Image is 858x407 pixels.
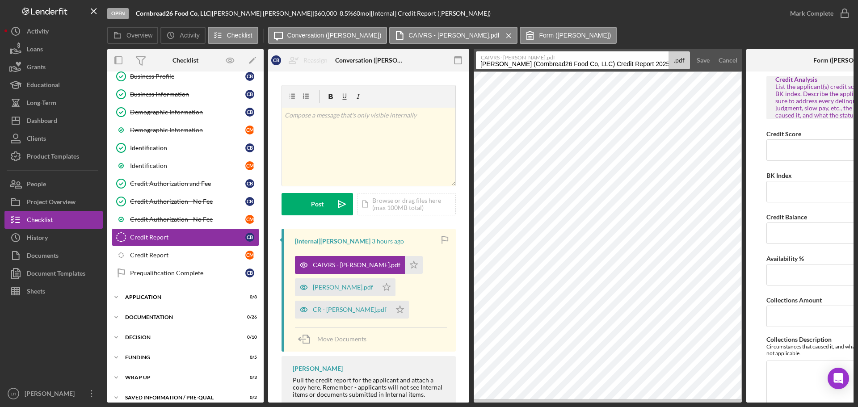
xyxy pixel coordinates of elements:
div: Demographic Information [130,109,245,116]
button: People [4,175,103,193]
label: Overview [126,32,152,39]
span: $60,000 [314,9,337,17]
div: Credit Authorization - No Fee [130,216,245,223]
div: CAIVRS - [PERSON_NAME].pdf [313,261,400,269]
button: Documents [4,247,103,264]
div: Product Templates [27,147,79,168]
b: Cornbread26 Food Co, LLC [136,9,210,17]
div: Open [107,8,129,19]
label: CAIVRS - [PERSON_NAME].pdf [481,52,668,61]
a: Demographic InformationCM [112,121,259,139]
label: Activity [180,32,199,39]
div: Document Templates [27,264,85,285]
div: Post [311,193,324,215]
div: Credit Report [130,252,245,259]
label: CAIVRS - [PERSON_NAME].pdf [408,32,499,39]
div: C M [245,215,254,224]
button: Long-Term [4,94,103,112]
div: Checklist [172,57,198,64]
div: | [Internal] Credit Report ([PERSON_NAME]) [369,10,491,17]
label: Credit Score [766,130,801,138]
button: Project Overview [4,193,103,211]
text: LR [11,391,16,396]
div: Conversation ([PERSON_NAME]) [335,57,402,64]
button: Checklist [4,211,103,229]
div: [PERSON_NAME] [293,365,343,372]
div: Grants [27,58,46,78]
div: Project Overview [27,193,76,213]
div: Clients [27,130,46,150]
button: CBReassign [267,51,336,69]
div: Saved Information / Pre-Qual [125,395,235,400]
div: C B [245,269,254,277]
div: CR - [PERSON_NAME].pdf [313,306,387,313]
label: Checklist [227,32,252,39]
button: [PERSON_NAME].pdf [295,278,395,296]
div: 0 / 5 [241,355,257,360]
a: Activity [4,22,103,40]
span: Move Documents [317,335,366,343]
div: C M [245,126,254,134]
div: Credit Authorization and Fee [130,180,245,187]
div: 0 / 10 [241,335,257,340]
div: C B [245,72,254,81]
div: Business Information [130,91,245,98]
a: Demographic InformationCB [112,103,259,121]
div: Business Profile [130,73,245,80]
button: CAIVRS - [PERSON_NAME].pdf [295,256,423,274]
div: 0 / 26 [241,315,257,320]
a: Credit ReportCM [112,246,259,264]
button: Document Templates [4,264,103,282]
time: 2025-09-05 15:00 [372,238,404,245]
a: Prequalification CompleteCB [112,264,259,282]
button: Loans [4,40,103,58]
div: Identification [130,144,245,151]
div: C B [245,197,254,206]
div: Documentation [125,315,235,320]
div: Educational [27,76,60,96]
div: Documents [27,247,59,267]
label: Collections Description [766,336,832,343]
button: History [4,229,103,247]
button: Post [282,193,353,215]
label: BK Index [766,172,792,179]
button: Grants [4,58,103,76]
a: IdentificationCB [112,139,259,157]
div: Reassign [303,51,328,69]
div: C M [245,161,254,170]
a: Credit Authorization and FeeCB [112,175,259,193]
div: [PERSON_NAME].pdf [313,284,373,291]
button: Dashboard [4,112,103,130]
a: Sheets [4,282,103,300]
div: History [27,229,48,249]
a: Product Templates [4,147,103,165]
button: Activity [160,27,205,44]
div: C B [245,90,254,99]
div: Wrap up [125,375,235,380]
div: Mark Complete [790,4,833,22]
button: LR[PERSON_NAME] [4,385,103,403]
button: Checklist [208,27,258,44]
div: C B [245,108,254,117]
div: C B [245,143,254,152]
div: C B [271,55,281,65]
label: Collections Amount [766,296,822,304]
div: Checklist [27,211,53,231]
a: Business ProfileCB [112,67,259,85]
button: CR - [PERSON_NAME].pdf [295,301,409,319]
label: Availability % [766,255,804,262]
button: Conversation ([PERSON_NAME]) [268,27,387,44]
button: Educational [4,76,103,94]
label: Form ([PERSON_NAME]) [539,32,611,39]
label: Credit Balance [766,213,807,221]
